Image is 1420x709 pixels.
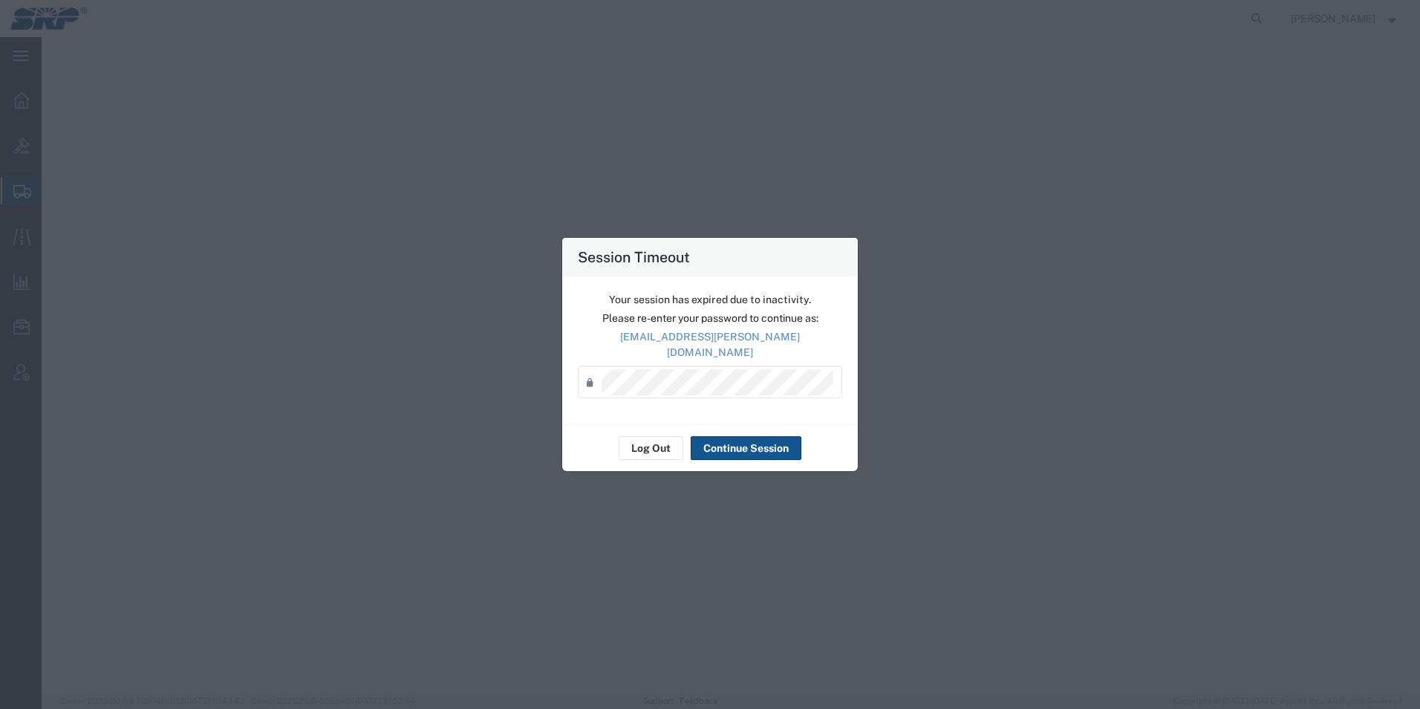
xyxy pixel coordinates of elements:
[619,436,683,460] button: Log Out
[578,292,842,308] p: Your session has expired due to inactivity.
[578,311,842,326] p: Please re-enter your password to continue as:
[578,329,842,360] p: [EMAIL_ADDRESS][PERSON_NAME][DOMAIN_NAME]
[691,436,801,460] button: Continue Session
[578,246,690,268] h4: Session Timeout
